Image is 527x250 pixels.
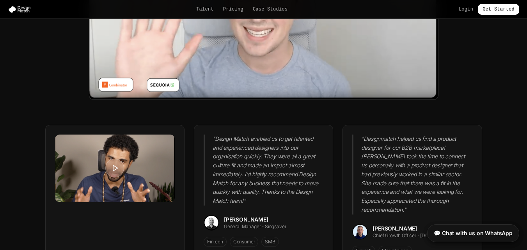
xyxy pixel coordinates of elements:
a: Pricing [223,6,243,12]
a: Case Studies [253,6,287,12]
div: [PERSON_NAME] [373,225,457,232]
div: Chief Growth Officer - [DOMAIN_NAME] [373,232,457,239]
blockquote: " Designmatch helped us find a product designer for our B2B marketplace! [PERSON_NAME] took the t... [352,135,472,215]
a: 💬 Chat with us on WhatsApp [427,224,519,242]
img: Ian H. [204,215,219,230]
div: General Manager - Singsaver [224,223,286,230]
a: Get Started [478,4,519,15]
span: SMB [261,237,279,247]
blockquote: " Design Match enabled us to get talented and experienced designers into our organisation quickly... [204,135,323,206]
img: Design Match [8,5,34,13]
div: [PERSON_NAME] [224,216,286,223]
a: Talent [196,6,214,12]
img: Toby L. [352,224,368,239]
a: Login [459,6,473,12]
span: Consumer [230,237,259,247]
span: Fintech [204,237,227,247]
